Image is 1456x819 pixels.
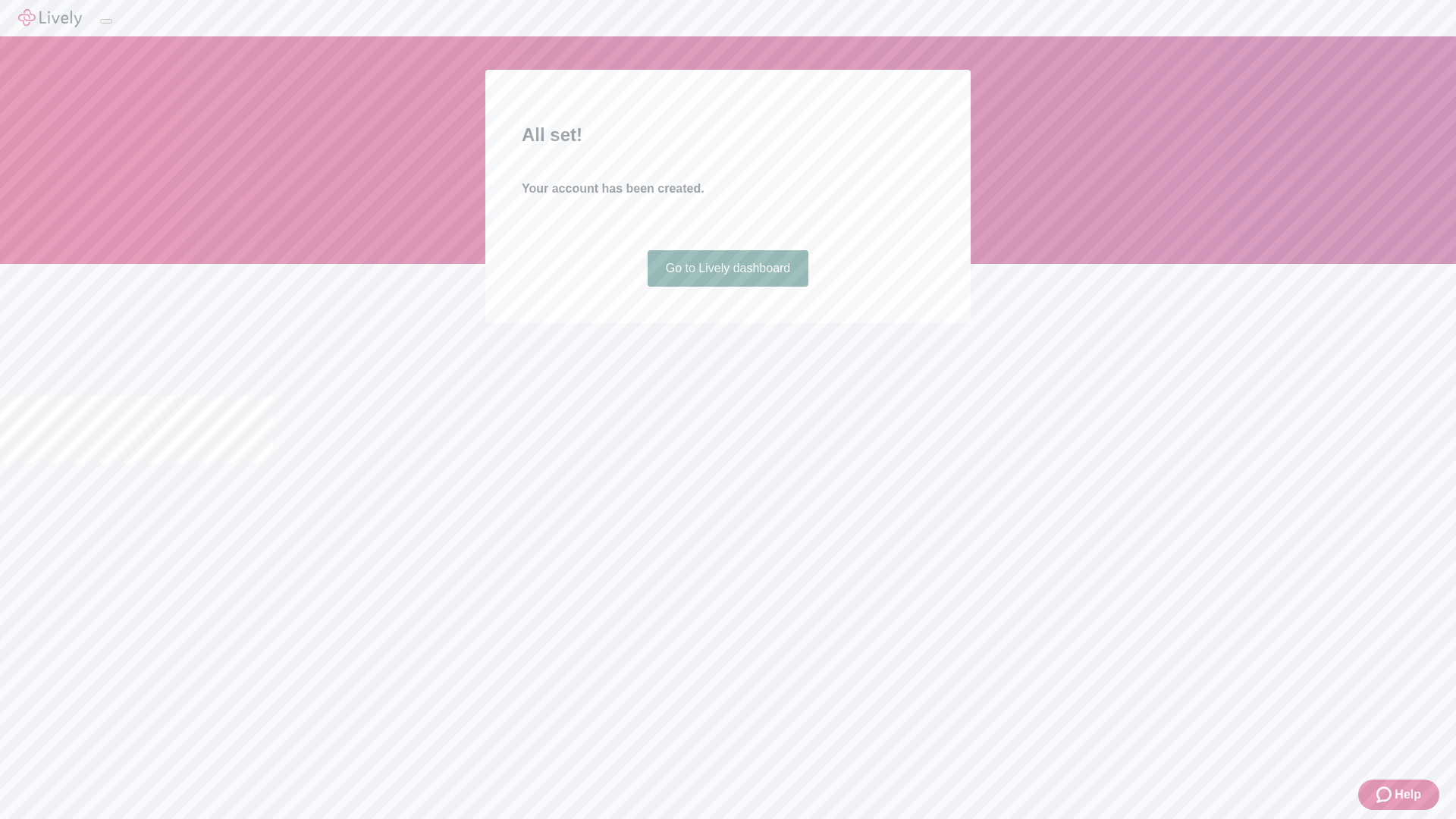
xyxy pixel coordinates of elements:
[522,180,934,198] h4: Your account has been created.
[100,19,112,24] button: Log out
[1376,786,1395,804] svg: Zendesk support icon
[648,250,809,287] a: Go to Lively dashboard
[1395,786,1421,804] span: Help
[522,121,934,149] h2: All set!
[1358,780,1439,810] button: Zendesk support iconHelp
[18,9,82,27] img: Lively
